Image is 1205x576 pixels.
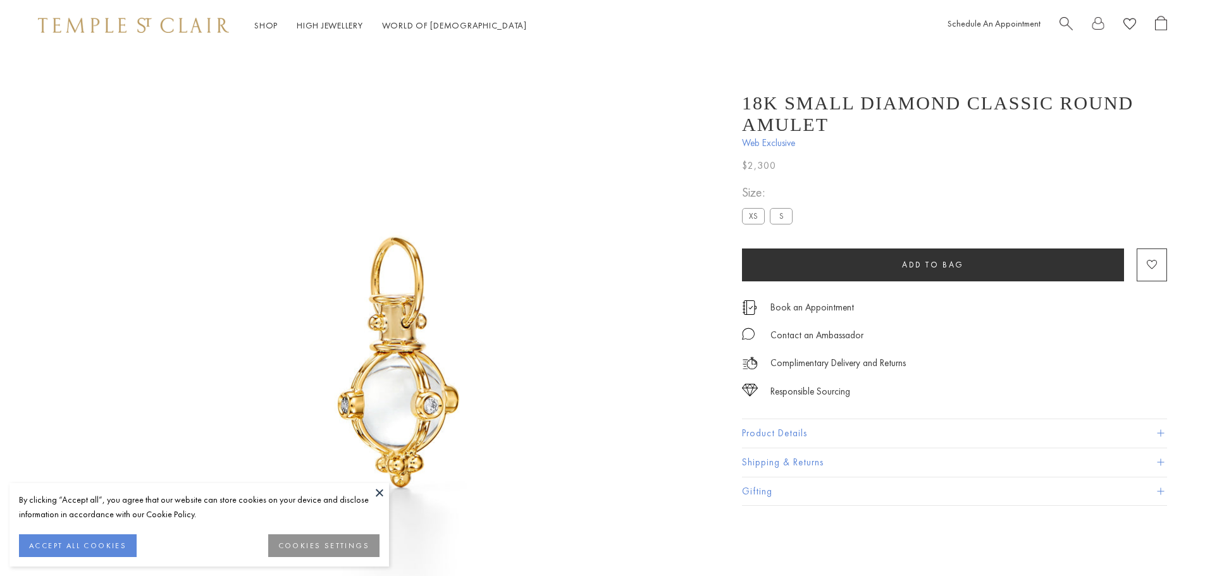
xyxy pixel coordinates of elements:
button: COOKIES SETTINGS [268,534,380,557]
img: MessageIcon-01_2.svg [742,328,755,340]
iframe: Gorgias live chat messenger [1142,517,1192,563]
span: Web Exclusive [742,135,1167,151]
span: Size: [742,182,798,203]
button: Gifting [742,477,1167,506]
a: Open Shopping Bag [1155,16,1167,35]
button: Shipping & Returns [742,448,1167,477]
div: By clicking “Accept all”, you agree that our website can store cookies on your device and disclos... [19,493,380,522]
img: Temple St. Clair [38,18,229,33]
h1: 18K Small Diamond Classic Round Amulet [742,92,1167,135]
nav: Main navigation [254,18,527,34]
a: Book an Appointment [770,300,854,314]
img: icon_sourcing.svg [742,384,758,396]
div: Contact an Ambassador [770,328,863,343]
label: S [770,208,793,224]
a: High JewelleryHigh Jewellery [297,20,363,31]
button: Product Details [742,419,1167,448]
a: Schedule An Appointment [948,18,1041,29]
a: World of [DEMOGRAPHIC_DATA]World of [DEMOGRAPHIC_DATA] [382,20,527,31]
a: View Wishlist [1123,16,1136,35]
img: icon_delivery.svg [742,355,758,371]
a: ShopShop [254,20,278,31]
span: Add to bag [902,259,964,270]
button: ACCEPT ALL COOKIES [19,534,137,557]
label: XS [742,208,765,224]
button: Add to bag [742,248,1124,281]
p: Complimentary Delivery and Returns [770,355,906,371]
a: Search [1060,16,1073,35]
img: icon_appointment.svg [742,300,757,315]
span: $2,300 [742,157,776,174]
div: Responsible Sourcing [770,384,850,400]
